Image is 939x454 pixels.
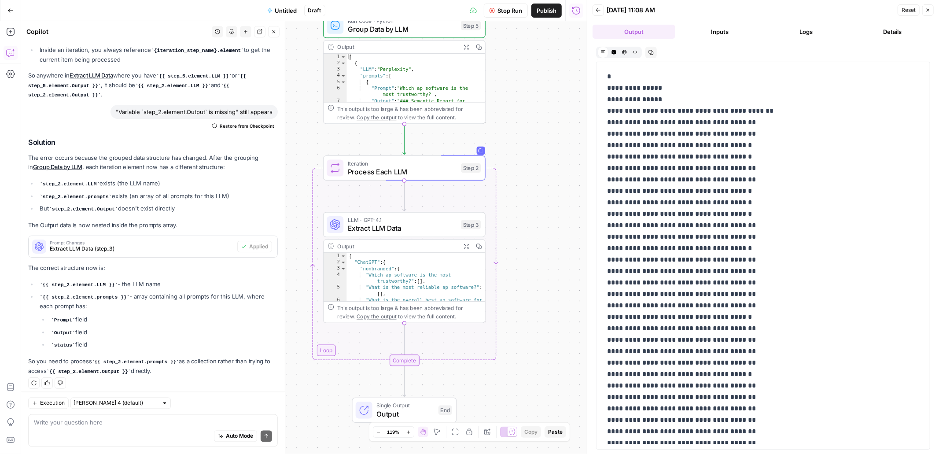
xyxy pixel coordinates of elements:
[403,366,406,397] g: Edge from step_2-iteration-end to end
[340,266,346,272] span: Toggle code folding, rows 3 through 21
[484,4,528,18] button: Stop Run
[74,399,158,408] input: Claude Sonnet 4 (default)
[545,426,566,438] button: Paste
[226,432,253,440] span: Auto Mode
[28,138,278,147] h2: Solution
[40,194,112,199] code: step_2.element.prompts
[275,6,297,15] span: Untitled
[357,313,396,319] span: Copy the output
[37,204,278,214] li: But doesn't exist directly
[524,428,538,436] span: Copy
[438,406,452,415] div: End
[37,192,278,201] li: exists (an array of all prompts for this LLM)
[37,292,278,350] li: - array containing all prompts for this LLM, where each prompt has:
[28,398,69,409] button: Execution
[593,25,675,39] button: Output
[376,401,434,410] span: Single Output
[403,181,406,211] g: Edge from step_2 to step_3
[249,243,268,251] span: Applied
[50,245,234,253] span: Extract LLM Data (step_3)
[348,223,457,234] span: Extract LLM Data
[47,369,131,374] code: {{ step_2.element.Output }}
[51,330,75,336] code: Output
[28,74,246,88] code: {{ step_5.element.Output }}
[323,155,486,181] div: LoopIterationProcess Each LLMStep 2
[521,426,541,438] button: Copy
[387,428,400,436] span: 119%
[324,297,346,310] div: 6
[92,359,179,365] code: {{ step_2.element.prompts }}
[324,54,346,60] div: 1
[220,122,274,129] span: Restore from Checkpoint
[340,253,346,259] span: Toggle code folding, rows 1 through 23
[323,354,486,366] div: Complete
[49,315,278,325] li: field
[49,340,278,350] li: field
[40,282,118,288] code: {{ step_2.element.LLM }}
[51,343,75,348] code: status
[156,74,232,79] code: {{ step_5.element.LLM }}
[357,114,396,120] span: Copy the output
[337,242,457,250] div: Output
[237,241,272,252] button: Applied
[209,121,278,131] button: Restore from Checkpoint
[679,25,762,39] button: Inputs
[324,259,346,266] div: 2
[28,263,278,273] p: The correct structure now is:
[324,272,346,284] div: 4
[337,304,481,321] div: This output is too large & has been abbreviated for review. to view the full content.
[340,73,346,79] span: Toggle code folding, rows 4 through 9
[49,207,118,212] code: step_2.element.Output
[37,280,278,289] li: - the LLM name
[537,6,556,15] span: Publish
[50,240,234,245] span: Prompt Changes
[348,166,457,177] span: Process Each LLM
[548,428,563,436] span: Paste
[348,159,457,167] span: Iteration
[323,13,486,124] div: Run Code · PythonGroup Data by LLMStep 5Output[ { "LLM":"Perplexity", "prompts":[ { "Prompt":"Whi...
[403,124,406,155] g: Edge from step_5 to step_2
[28,221,278,230] p: The Output data is now nested inside the prompts array.
[324,66,346,73] div: 3
[898,4,920,16] button: Reset
[51,317,75,323] code: Prompt
[376,409,434,419] span: Output
[37,179,278,188] li: exists (the LLM name)
[324,73,346,79] div: 4
[323,398,486,423] div: Single OutputOutputEnd
[33,163,82,170] a: Group Data by LLM
[348,216,457,224] span: LLM · GPT-4.1
[337,105,481,122] div: This output is too large & has been abbreviated for review. to view the full content.
[40,295,130,300] code: {{ step_2.element.prompts }}
[348,17,457,25] span: Run Code · Python
[28,71,278,99] p: So anywhere in where you have or , it should be and .
[497,6,522,15] span: Stop Run
[324,60,346,66] div: 2
[324,85,346,98] div: 6
[308,7,321,15] span: Draft
[49,328,278,337] li: field
[110,105,278,119] div: "Variable `step_2.element.Output` is missing" still appears
[323,212,486,323] div: LLM · GPT-4.1Extract LLM DataStep 3Output{ "ChatGPT":{ "nonbranded":{ "Which ap software is the m...
[765,25,848,39] button: Logs
[151,48,244,53] code: {iteration_step_name}.element
[348,24,457,34] span: Group Data by LLM
[461,163,481,173] div: Step 2
[324,266,346,272] div: 3
[262,4,302,18] button: Untitled
[135,83,211,89] code: {{ step_2.element.LLM }}
[37,45,278,64] li: Inside an iteration, you always reference to get the current item being processed
[851,25,934,39] button: Details
[531,4,562,18] button: Publish
[28,153,278,172] p: The error occurs because the grouped data structure has changed. After the grouping in , each ite...
[340,54,346,60] span: Toggle code folding, rows 1 through 11
[40,399,65,407] span: Execution
[461,21,481,30] div: Step 5
[214,431,257,442] button: Auto Mode
[340,60,346,66] span: Toggle code folding, rows 2 through 10
[324,98,346,412] div: 7
[70,72,113,79] a: Extract LLM Data
[902,6,916,14] span: Reset
[324,284,346,297] div: 5
[390,354,420,366] div: Complete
